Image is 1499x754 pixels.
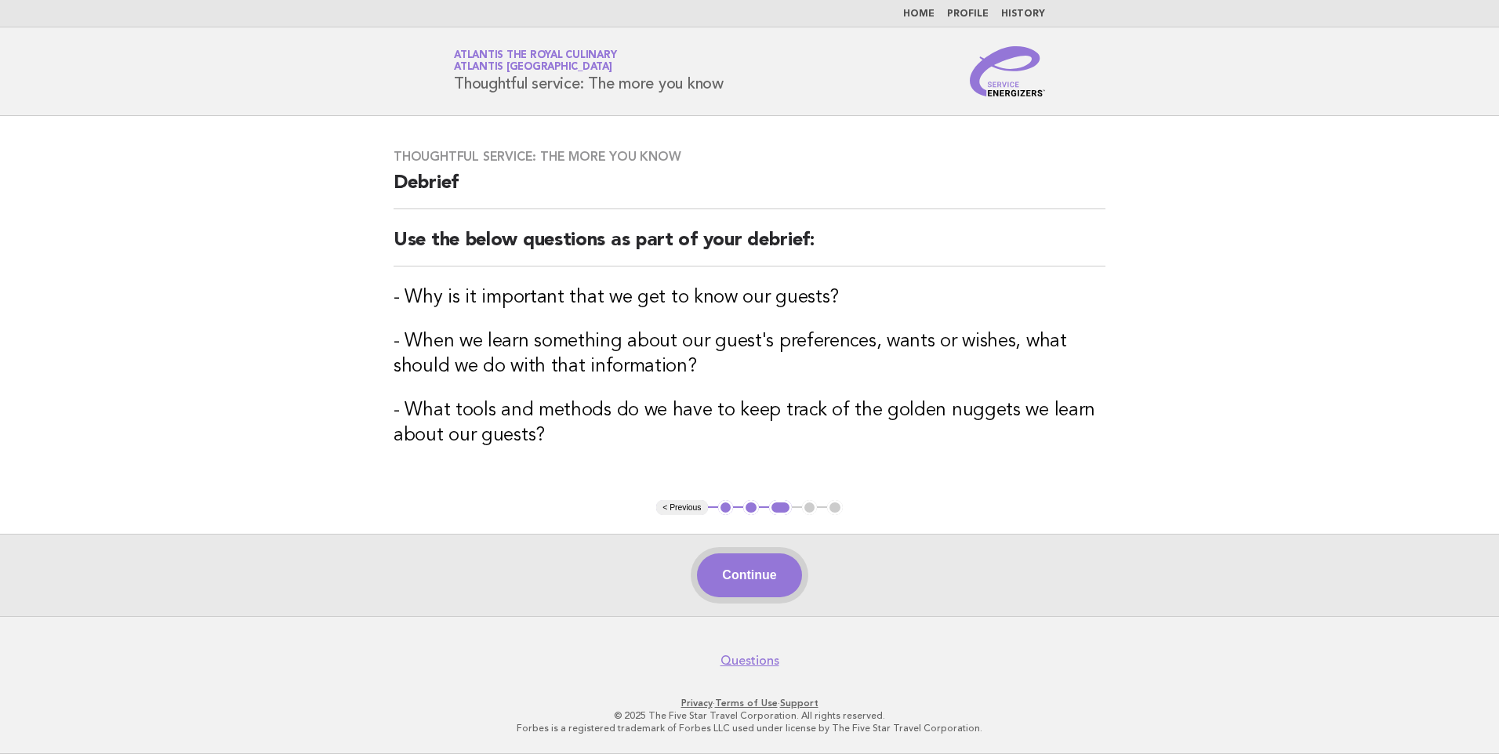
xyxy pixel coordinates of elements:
a: Support [780,698,818,709]
a: Terms of Use [715,698,778,709]
a: Atlantis the Royal CulinaryAtlantis [GEOGRAPHIC_DATA] [454,50,616,72]
a: Privacy [681,698,713,709]
h3: - What tools and methods do we have to keep track of the golden nuggets we learn about our guests? [394,398,1105,448]
a: Profile [947,9,989,19]
button: 3 [769,500,792,516]
a: History [1001,9,1045,19]
button: 1 [718,500,734,516]
p: © 2025 The Five Star Travel Corporation. All rights reserved. [270,709,1229,722]
h3: Thoughtful service: The more you know [394,149,1105,165]
h3: - Why is it important that we get to know our guests? [394,285,1105,310]
button: Continue [697,553,801,597]
p: Forbes is a registered trademark of Forbes LLC used under license by The Five Star Travel Corpora... [270,722,1229,734]
button: < Previous [656,500,707,516]
h2: Use the below questions as part of your debrief: [394,228,1105,266]
h2: Debrief [394,171,1105,209]
a: Home [903,9,935,19]
h1: Thoughtful service: The more you know [454,51,724,92]
a: Questions [720,653,779,669]
h3: - When we learn something about our guest's preferences, wants or wishes, what should we do with ... [394,329,1105,379]
img: Service Energizers [970,46,1045,96]
span: Atlantis [GEOGRAPHIC_DATA] [454,63,612,73]
p: · · [270,697,1229,709]
button: 2 [743,500,759,516]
